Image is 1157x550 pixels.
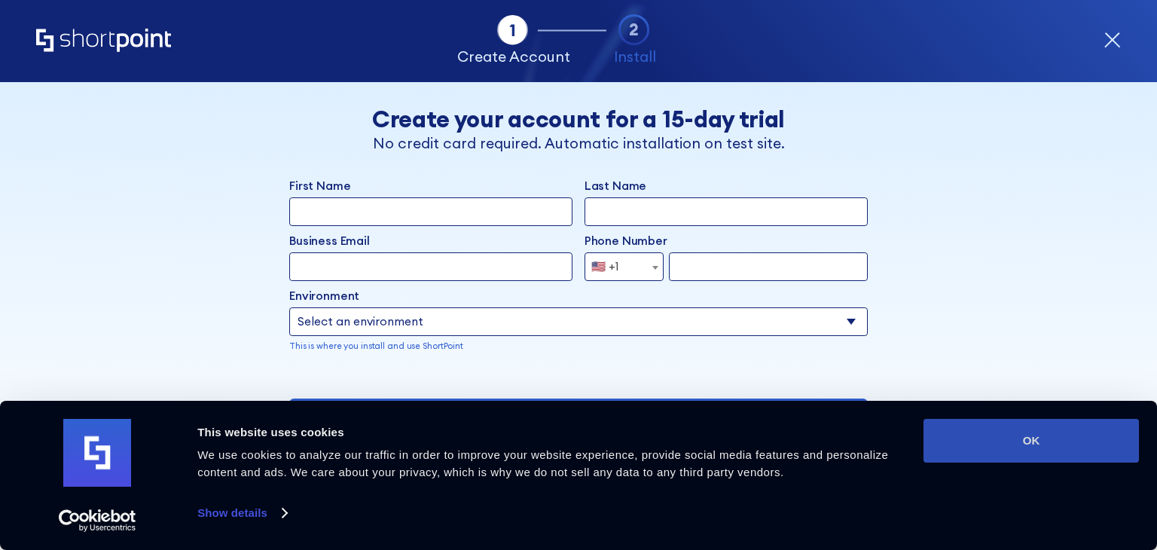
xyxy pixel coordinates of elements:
[923,419,1139,463] button: OK
[197,448,888,478] span: We use cookies to analyze our traffic in order to improve your website experience, provide social...
[197,502,286,524] a: Show details
[32,509,163,532] a: Usercentrics Cookiebot - opens in a new window
[63,419,131,487] img: logo
[197,423,890,442] div: This website uses cookies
